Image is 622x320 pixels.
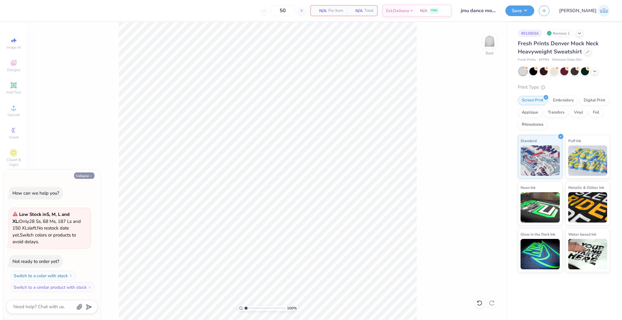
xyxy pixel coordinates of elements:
[518,120,547,129] div: Rhinestones
[69,274,73,277] img: Switch to a color with stock
[521,138,537,144] span: Standard
[552,57,583,63] span: Minimum Order: 50 +
[88,285,91,289] img: Switch to a similar product with stock
[74,172,94,179] button: Collapse
[568,239,607,269] img: Water based Ink
[580,96,609,105] div: Digital Print
[12,211,70,224] strong: Low Stock in S, M, L and XL :
[8,112,20,117] span: Upload
[518,40,599,55] span: Fresh Prints Denver Mock Neck Heavyweight Sweatshirt
[6,90,21,95] span: Add Text
[559,7,596,14] span: [PERSON_NAME]
[3,157,24,167] span: Clipart & logos
[568,192,607,223] img: Metallic & Glitter Ink
[12,225,69,238] span: No restock date yet.
[518,29,542,37] div: # 513503A
[271,5,295,16] input: – –
[7,67,20,72] span: Designs
[589,108,603,117] div: Foil
[521,184,535,191] span: Neon Ink
[568,138,581,144] span: Puff Ink
[12,258,59,264] div: Not ready to order yet?
[486,50,494,56] div: Back
[420,8,427,14] span: N/A
[431,9,437,13] span: FREE
[328,8,343,14] span: Per Item
[7,45,21,50] span: Image AI
[364,8,374,14] span: Total
[518,84,610,91] div: Print Type
[570,108,587,117] div: Vinyl
[10,271,76,281] button: Switch to a color with stock
[518,57,536,63] span: Fresh Prints
[568,231,596,237] span: Water based Ink
[456,5,501,17] input: Untitled Design
[598,5,610,17] img: Josephine Amber Orros
[521,239,560,269] img: Glow in the Dark Ink
[9,135,19,140] span: Greek
[544,108,568,117] div: Transfers
[287,305,297,311] span: 100 %
[518,108,542,117] div: Applique
[549,96,578,105] div: Embroidery
[545,29,573,37] div: Revision 1
[10,282,95,292] button: Switch to a similar product with stock
[518,96,547,105] div: Screen Print
[521,192,560,223] img: Neon Ink
[12,190,59,196] div: How can we help you?
[539,57,549,63] span: # FP94
[521,145,560,176] img: Standard
[559,5,610,17] a: [PERSON_NAME]
[568,184,604,191] span: Metallic & Glitter Ink
[12,211,81,245] span: Only 28 Ss, 68 Ms, 187 Ls and 150 XLs left. Switch colors or products to avoid delays.
[521,231,555,237] span: Glow in the Dark Ink
[568,145,607,176] img: Puff Ink
[505,5,534,16] button: Save
[386,8,409,14] span: Est. Delivery
[350,8,363,14] span: N/A
[484,35,496,47] img: Back
[314,8,326,14] span: N/A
